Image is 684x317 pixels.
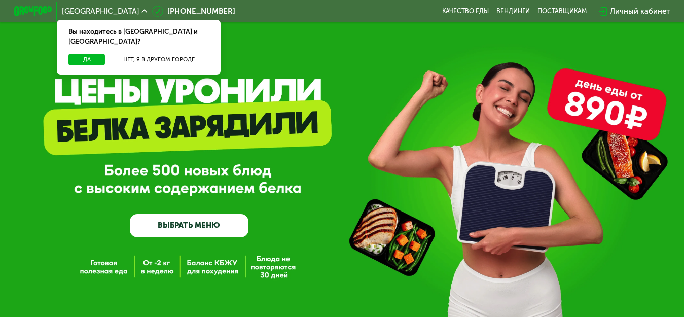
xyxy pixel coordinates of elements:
div: Вы находитесь в [GEOGRAPHIC_DATA] и [GEOGRAPHIC_DATA]? [57,20,220,54]
button: Да [68,54,105,65]
div: поставщикам [537,8,587,15]
a: ВЫБРАТЬ МЕНЮ [130,214,248,238]
a: [PHONE_NUMBER] [152,6,235,17]
a: Качество еды [442,8,489,15]
span: [GEOGRAPHIC_DATA] [62,8,139,15]
div: Личный кабинет [610,6,670,17]
a: Вендинги [496,8,530,15]
button: Нет, я в другом городе [109,54,209,65]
